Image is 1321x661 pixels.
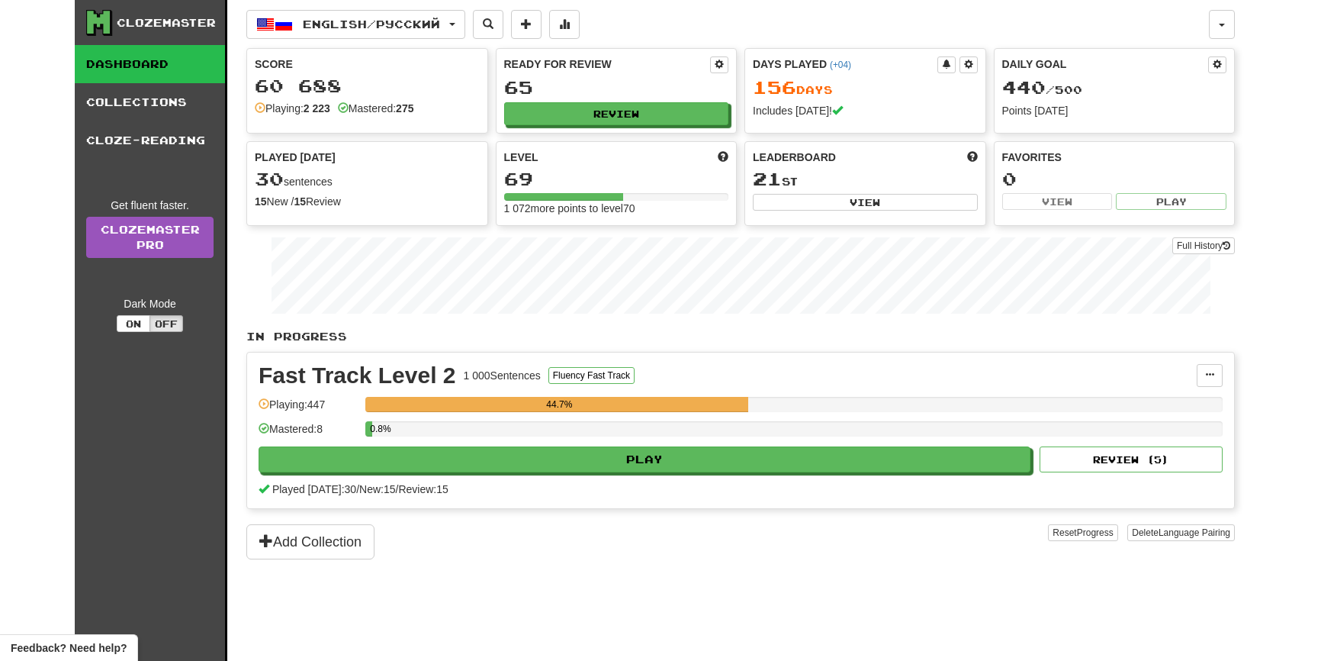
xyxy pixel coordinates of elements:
[356,483,359,495] span: /
[255,195,267,208] strong: 15
[548,367,635,384] button: Fluency Fast Track
[1159,527,1230,538] span: Language Pairing
[549,10,580,39] button: More stats
[1002,193,1113,210] button: View
[396,102,413,114] strong: 275
[1002,76,1046,98] span: 440
[753,103,978,118] div: Includes [DATE]!
[86,217,214,258] a: ClozemasterPro
[359,483,395,495] span: New: 15
[1172,237,1235,254] button: Full History
[967,150,978,165] span: This week in points, UTC
[504,201,729,216] div: 1 072 more points to level 70
[338,101,414,116] div: Mastered:
[1127,524,1235,541] button: DeleteLanguage Pairing
[504,78,729,97] div: 65
[255,169,480,189] div: sentences
[753,56,937,72] div: Days Played
[11,640,127,656] span: Open feedback widget
[753,169,978,189] div: st
[753,76,796,98] span: 156
[246,524,374,559] button: Add Collection
[504,150,538,165] span: Level
[753,168,782,189] span: 21
[1002,56,1209,73] div: Daily Goal
[117,315,150,332] button: On
[1002,83,1082,96] span: / 500
[255,101,330,116] div: Playing:
[255,150,336,165] span: Played [DATE]
[259,364,456,387] div: Fast Track Level 2
[398,483,448,495] span: Review: 15
[1002,150,1227,165] div: Favorites
[753,78,978,98] div: Day s
[511,10,542,39] button: Add sentence to collection
[255,56,480,72] div: Score
[304,102,330,114] strong: 2 223
[1116,193,1226,210] button: Play
[396,483,399,495] span: /
[830,60,851,70] a: (+04)
[370,397,748,412] div: 44.7%
[1002,103,1227,118] div: Points [DATE]
[718,150,728,165] span: Score more points to level up
[294,195,306,208] strong: 15
[464,368,541,383] div: 1 000 Sentences
[149,315,183,332] button: Off
[272,483,356,495] span: Played [DATE]: 30
[259,421,358,447] div: Mastered: 8
[753,150,836,165] span: Leaderboard
[75,45,225,83] a: Dashboard
[86,296,214,311] div: Dark Mode
[504,169,729,189] div: 69
[255,76,480,95] div: 60 688
[255,168,284,189] span: 30
[1048,524,1117,541] button: ResetProgress
[504,56,711,72] div: Ready for Review
[1040,447,1223,472] button: Review (5)
[75,83,225,121] a: Collections
[117,15,216,31] div: Clozemaster
[1077,527,1114,538] span: Progress
[255,194,480,209] div: New / Review
[259,397,358,422] div: Playing: 447
[504,102,729,125] button: Review
[753,194,978,211] button: View
[246,329,1235,344] p: In Progress
[246,10,465,39] button: English/Русский
[473,10,503,39] button: Search sentences
[86,198,214,213] div: Get fluent faster.
[259,447,1030,472] button: Play
[1002,169,1227,189] div: 0
[75,121,225,160] a: Cloze-Reading
[303,18,440,31] span: English / Русский
[370,421,372,437] div: 0.8%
